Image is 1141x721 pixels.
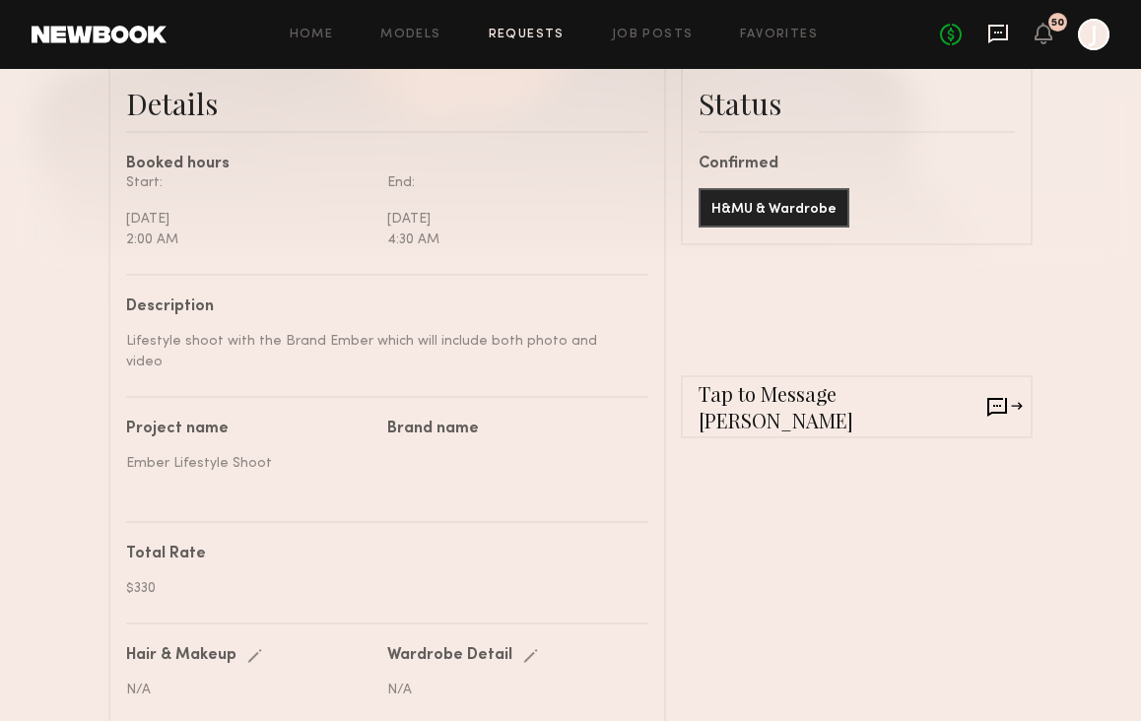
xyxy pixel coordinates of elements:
div: [DATE] [387,209,634,229]
a: J [1078,19,1109,50]
div: N/A [387,680,634,700]
div: End: [387,172,634,193]
div: 50 [1051,18,1064,29]
div: Start: [126,172,372,193]
span: Tap to Message [PERSON_NAME] [699,380,987,433]
div: 2:00 AM [126,229,372,250]
div: Total Rate [126,547,634,562]
div: Lifestyle shoot with the Brand Ember which will include both photo and video [126,331,634,372]
div: Wardrobe Detail [387,648,512,664]
a: Favorites [740,29,818,41]
div: [DATE] [126,209,372,229]
div: Confirmed [699,157,1015,172]
div: 4:30 AM [387,229,634,250]
div: Hair & Makeup [126,648,236,664]
div: N/A [126,680,372,700]
div: Booked hours [126,157,648,172]
div: Ember Lifestyle Shoot [126,453,372,474]
a: Models [380,29,440,41]
div: $330 [126,578,634,599]
div: Details [126,84,648,123]
div: Project name [126,422,372,437]
div: Status [699,84,1015,123]
button: H&MU & Wardrobe [699,188,849,228]
a: Job Posts [612,29,694,41]
a: Home [290,29,334,41]
div: Brand name [387,422,634,437]
a: Requests [489,29,565,41]
div: Description [126,299,634,315]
